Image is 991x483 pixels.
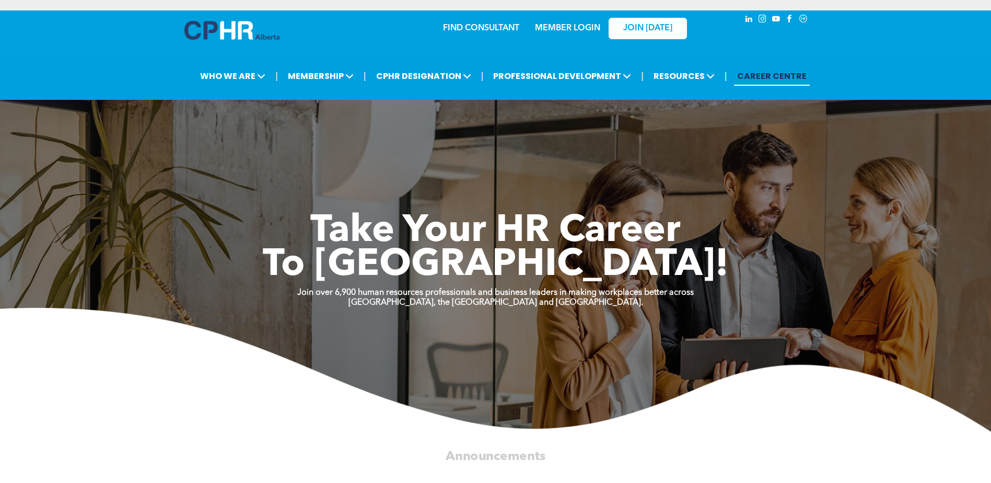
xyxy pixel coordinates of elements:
span: CPHR DESIGNATION [373,66,474,86]
img: A blue and white logo for cp alberta [184,21,279,40]
a: linkedin [743,13,755,27]
span: PROFESSIONAL DEVELOPMENT [490,66,634,86]
a: CAREER CENTRE [734,66,810,86]
a: Social network [798,13,809,27]
span: MEMBERSHIP [285,66,357,86]
li: | [641,65,644,87]
a: facebook [784,13,796,27]
a: MEMBER LOGIN [535,24,600,32]
span: To [GEOGRAPHIC_DATA]! [263,247,729,284]
a: FIND CONSULTANT [443,24,519,32]
span: Announcements [446,450,545,463]
strong: [GEOGRAPHIC_DATA], the [GEOGRAPHIC_DATA] and [GEOGRAPHIC_DATA]. [348,298,643,307]
li: | [481,65,484,87]
li: | [725,65,727,87]
span: RESOURCES [650,66,718,86]
a: JOIN [DATE] [609,18,687,39]
span: Take Your HR Career [310,213,681,250]
a: youtube [771,13,782,27]
li: | [364,65,366,87]
span: JOIN [DATE] [623,24,672,33]
strong: Join over 6,900 human resources professionals and business leaders in making workplaces better ac... [297,289,694,297]
span: WHO WE ARE [197,66,269,86]
a: instagram [757,13,768,27]
li: | [275,65,278,87]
